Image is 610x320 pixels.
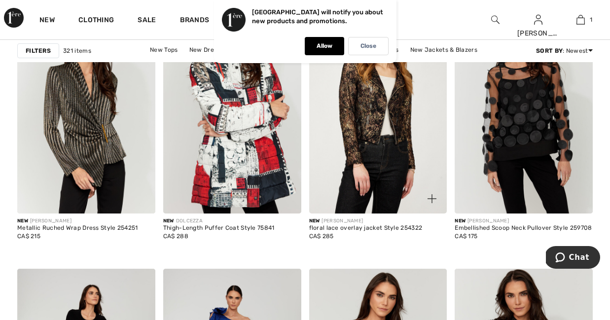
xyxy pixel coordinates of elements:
a: floral lace overlay jacket Style 254322. Copper/Black [309,6,447,213]
div: [PERSON_NAME] [309,217,423,225]
iframe: Opens a widget where you can chat to one of our agents [546,246,600,271]
img: search the website [491,14,500,26]
span: New [17,218,28,224]
p: [GEOGRAPHIC_DATA] will notify you about new products and promotions. [252,8,383,25]
a: 1 [560,14,602,26]
span: New [455,218,466,224]
div: Metallic Ruched Wrap Dress Style 254251 [17,225,138,232]
div: floral lace overlay jacket Style 254322 [309,225,423,232]
span: CA$ 175 [455,233,477,240]
a: New Tops [145,43,182,56]
a: New [39,16,55,26]
img: 1ère Avenue [4,8,24,28]
a: New Dresses & Jumpsuits [184,43,270,56]
div: DOLCEZZA [163,217,275,225]
img: My Info [534,14,542,26]
span: CA$ 285 [309,233,334,240]
span: CA$ 288 [163,233,188,240]
a: Sign In [534,15,542,24]
a: Clothing [78,16,114,26]
img: My Bag [576,14,585,26]
span: New [163,218,174,224]
p: Allow [317,42,332,50]
p: Close [360,42,376,50]
strong: Sort By [536,47,563,54]
img: Metallic Ruched Wrap Dress Style 254251. Gold/Black [17,6,155,213]
span: New [309,218,320,224]
img: Embellished Scoop Neck Pullover Style 259708. Black [455,6,593,213]
a: Sale [138,16,156,26]
a: New Jackets & Blazers [405,43,482,56]
div: [PERSON_NAME] [455,217,592,225]
div: Thigh-Length Puffer Coat Style 75841 [163,225,275,232]
strong: Filters [26,46,51,55]
img: Thigh-Length Puffer Coat Style 75841. As sample [163,6,301,213]
span: CA$ 215 [17,233,40,240]
div: : Newest [536,46,593,55]
div: Embellished Scoop Neck Pullover Style 259708 [455,225,592,232]
span: 321 items [63,46,91,55]
div: [PERSON_NAME] [517,28,559,38]
a: Brands [180,16,210,26]
img: plus_v2.svg [428,194,436,203]
span: 1 [590,15,592,24]
div: [PERSON_NAME] [17,217,138,225]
